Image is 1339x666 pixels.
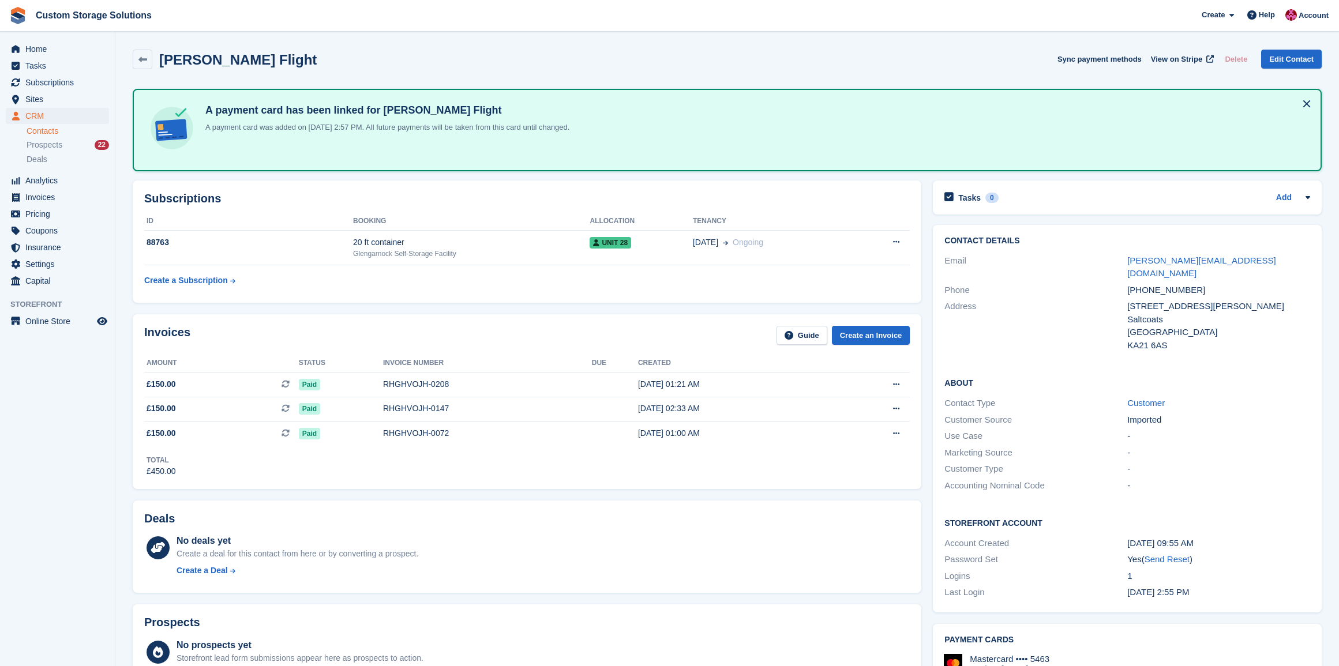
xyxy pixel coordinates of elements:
[6,91,109,107] a: menu
[1146,50,1216,69] a: View on Stripe
[970,654,1049,664] div: Mastercard •••• 5463
[95,314,109,328] a: Preview store
[1127,479,1310,492] div: -
[27,140,62,150] span: Prospects
[944,635,1310,645] h2: Payment cards
[944,236,1310,246] h2: Contact Details
[1145,554,1190,564] a: Send Reset
[1127,587,1189,597] time: 2025-06-02 13:55:55 UTC
[177,638,423,652] div: No prospects yet
[1127,462,1310,476] div: -
[25,313,95,329] span: Online Store
[144,326,190,345] h2: Invoices
[144,512,175,525] h2: Deals
[1127,413,1310,427] div: Imported
[25,189,95,205] span: Invoices
[144,192,910,205] h2: Subscriptions
[638,378,834,390] div: [DATE] 01:21 AM
[1127,430,1310,443] div: -
[6,313,109,329] a: menu
[944,430,1127,443] div: Use Case
[147,465,176,477] div: £450.00
[6,58,109,74] a: menu
[144,270,235,291] a: Create a Subscription
[944,284,1127,297] div: Phone
[25,74,95,91] span: Subscriptions
[592,354,638,372] th: Due
[147,455,176,465] div: Total
[25,206,95,222] span: Pricing
[6,74,109,91] a: menu
[944,479,1127,492] div: Accounting Nominal Code
[985,193,999,203] div: 0
[144,616,200,629] h2: Prospects
[95,140,109,150] div: 22
[177,565,418,577] a: Create a Deal
[6,256,109,272] a: menu
[31,6,156,25] a: Custom Storage Solutions
[693,236,718,249] span: [DATE]
[159,52,317,67] h2: [PERSON_NAME] Flight
[6,189,109,205] a: menu
[25,91,95,107] span: Sites
[6,223,109,239] a: menu
[144,274,228,287] div: Create a Subscription
[299,379,320,390] span: Paid
[27,139,109,151] a: Prospects 22
[1127,339,1310,352] div: KA21 6AS
[6,108,109,124] a: menu
[383,378,592,390] div: RHGHVOJH-0208
[353,236,590,249] div: 20 ft container
[383,427,592,439] div: RHGHVOJH-0072
[177,565,228,577] div: Create a Deal
[353,212,590,231] th: Booking
[25,256,95,272] span: Settings
[177,534,418,548] div: No deals yet
[590,237,631,249] span: Unit 28
[201,122,569,133] p: A payment card was added on [DATE] 2:57 PM. All future payments will be taken from this card unti...
[25,172,95,189] span: Analytics
[638,402,834,415] div: [DATE] 02:33 AM
[944,413,1127,427] div: Customer Source
[144,236,353,249] div: 88763
[383,354,592,372] th: Invoice number
[590,212,693,231] th: Allocation
[25,273,95,289] span: Capital
[27,126,109,137] a: Contacts
[25,41,95,57] span: Home
[1127,553,1310,566] div: Yes
[944,377,1310,388] h2: About
[1127,326,1310,339] div: [GEOGRAPHIC_DATA]
[6,273,109,289] a: menu
[10,299,115,310] span: Storefront
[958,193,981,203] h2: Tasks
[944,462,1127,476] div: Customer Type
[299,403,320,415] span: Paid
[6,172,109,189] a: menu
[1276,191,1292,205] a: Add
[1127,446,1310,460] div: -
[944,446,1127,460] div: Marketing Source
[147,427,176,439] span: £150.00
[177,652,423,664] div: Storefront lead form submissions appear here as prospects to action.
[638,354,834,372] th: Created
[177,548,418,560] div: Create a deal for this contact from here or by converting a prospect.
[1127,313,1310,326] div: Saltcoats
[383,402,592,415] div: RHGHVOJH-0147
[1127,255,1276,279] a: [PERSON_NAME][EMAIL_ADDRESS][DOMAIN_NAME]
[148,104,196,152] img: card-linked-ebf98d0992dc2aeb22e95c0e3c79077019eb2392cfd83c6a337811c24bc77127.svg
[6,206,109,222] a: menu
[25,223,95,239] span: Coupons
[1127,570,1310,583] div: 1
[733,238,763,247] span: Ongoing
[25,239,95,255] span: Insurance
[27,153,109,165] a: Deals
[777,326,827,345] a: Guide
[1127,300,1310,313] div: [STREET_ADDRESS][PERSON_NAME]
[353,249,590,259] div: Glengarnock Self-Storage Facility
[27,154,47,165] span: Deals
[1151,54,1202,65] span: View on Stripe
[1057,50,1142,69] button: Sync payment methods
[147,402,176,415] span: £150.00
[944,517,1310,528] h2: Storefront Account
